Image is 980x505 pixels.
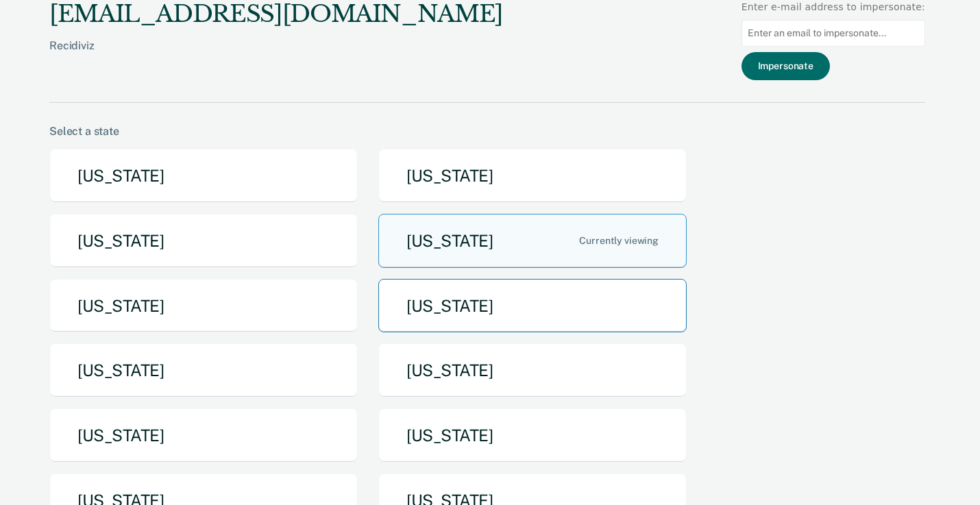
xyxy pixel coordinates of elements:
[742,20,925,47] input: Enter an email to impersonate...
[49,279,358,333] button: [US_STATE]
[49,343,358,397] button: [US_STATE]
[49,408,358,463] button: [US_STATE]
[742,52,830,80] button: Impersonate
[378,343,687,397] button: [US_STATE]
[378,408,687,463] button: [US_STATE]
[378,214,687,268] button: [US_STATE]
[49,149,358,203] button: [US_STATE]
[378,149,687,203] button: [US_STATE]
[49,39,503,74] div: Recidiviz
[378,279,687,333] button: [US_STATE]
[49,214,358,268] button: [US_STATE]
[49,125,925,138] div: Select a state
